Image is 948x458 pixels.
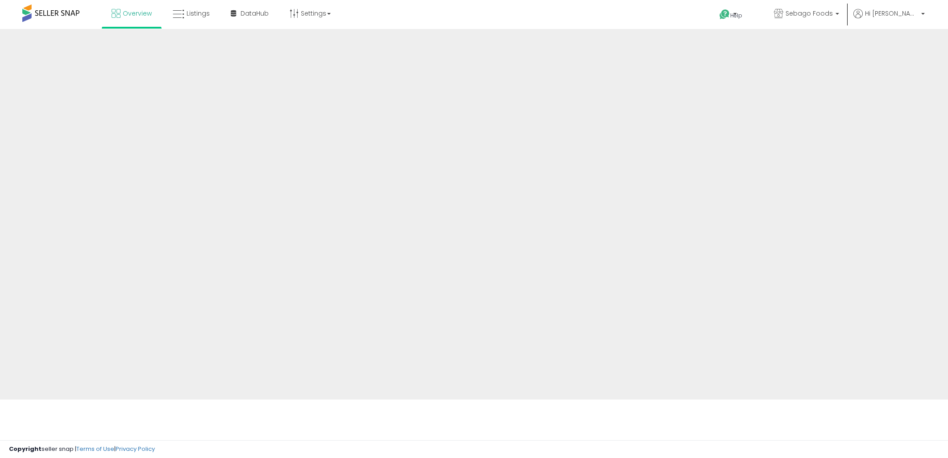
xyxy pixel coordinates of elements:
[123,9,152,18] span: Overview
[865,9,919,18] span: Hi [PERSON_NAME]
[187,9,210,18] span: Listings
[712,2,760,29] a: Help
[719,9,730,20] i: Get Help
[786,9,833,18] span: Sebago Foods
[730,12,742,19] span: Help
[853,9,925,29] a: Hi [PERSON_NAME]
[241,9,269,18] span: DataHub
